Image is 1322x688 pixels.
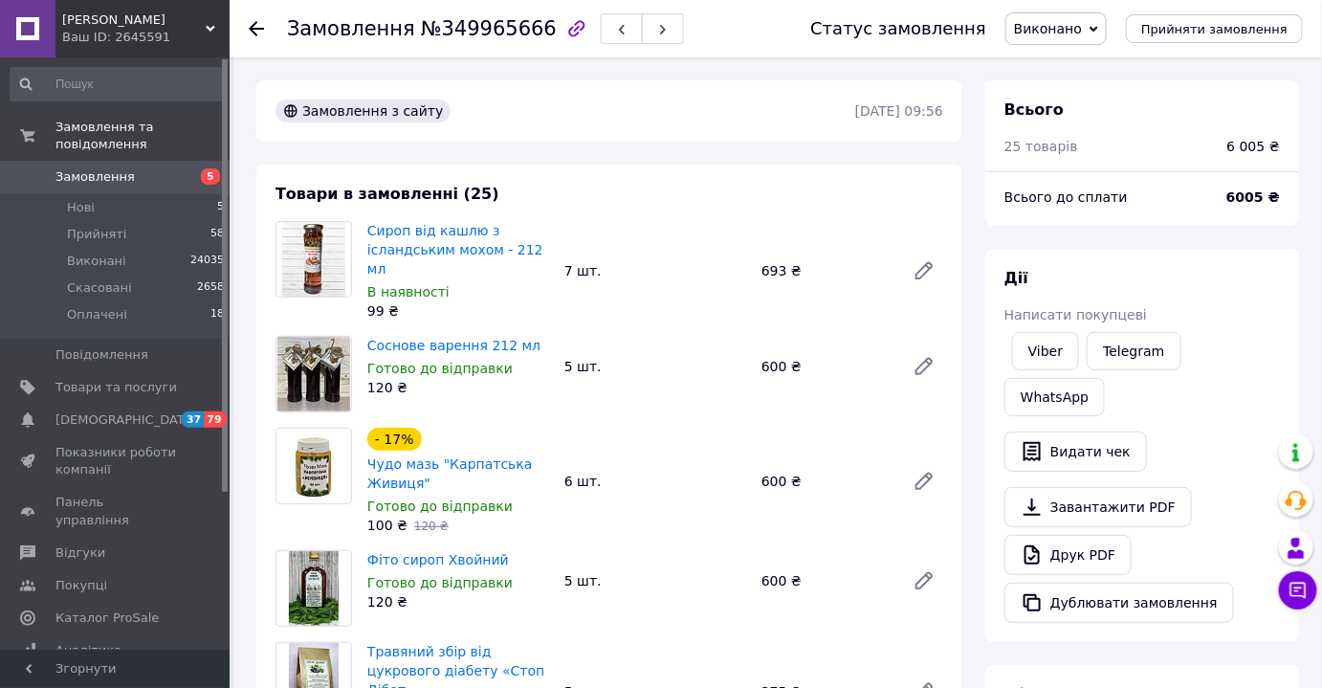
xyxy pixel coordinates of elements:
[1004,189,1128,205] span: Всього до сплати
[197,279,224,297] span: 2658
[754,257,897,284] div: 693 ₴
[67,199,95,216] span: Нові
[210,226,224,243] span: 58
[287,17,415,40] span: Замовлення
[754,353,897,380] div: 600 ₴
[367,518,408,533] span: 100 ₴
[1004,432,1147,472] button: Видати чек
[67,253,126,270] span: Виконані
[557,353,754,380] div: 5 шт.
[62,11,206,29] span: Хатина Травника
[557,567,754,594] div: 5 шт.
[275,185,499,203] span: Товари в замовленні (25)
[1004,269,1028,287] span: Дії
[67,226,126,243] span: Прийняті
[201,168,220,185] span: 5
[55,642,121,659] span: Аналітика
[855,103,943,119] time: [DATE] 09:56
[905,562,943,600] a: Редагувати
[1141,22,1288,36] span: Прийняти замовлення
[55,577,107,594] span: Покупці
[1004,487,1192,527] a: Завантажити PDF
[67,279,132,297] span: Скасовані
[367,361,513,376] span: Готово до відправки
[204,411,226,428] span: 79
[55,444,177,478] span: Показники роботи компанії
[10,67,226,101] input: Пошук
[289,551,339,626] img: Фіто сироп Хвойний
[367,592,549,611] div: 120 ₴
[905,347,943,386] a: Редагувати
[557,257,754,284] div: 7 шт.
[1004,583,1234,623] button: Дублювати замовлення
[55,119,230,153] span: Замовлення та повідомлення
[367,301,549,321] div: 99 ₴
[367,284,450,300] span: В наявності
[754,567,897,594] div: 600 ₴
[182,411,204,428] span: 37
[55,494,177,528] span: Панель управління
[1126,14,1303,43] button: Прийняти замовлення
[421,17,557,40] span: №349965666
[1226,189,1280,205] b: 6005 ₴
[55,544,105,562] span: Відгуки
[249,19,264,38] div: Повернутися назад
[282,222,346,297] img: Сироп від кашлю з ісландським мохом - 212 мл
[1004,535,1132,575] a: Друк PDF
[1004,378,1105,416] a: WhatsApp
[1004,100,1064,119] span: Всього
[55,379,177,396] span: Товари та послуги
[1004,139,1078,154] span: 25 товарів
[1004,307,1147,322] span: Написати покупцеві
[190,253,224,270] span: 24035
[1227,137,1280,156] div: 6 005 ₴
[367,428,422,451] div: - 17%
[217,199,224,216] span: 5
[55,610,159,627] span: Каталог ProSale
[55,346,148,364] span: Повідомлення
[55,168,135,186] span: Замовлення
[557,468,754,495] div: 6 шт.
[367,378,549,397] div: 120 ₴
[1014,21,1082,36] span: Виконано
[810,19,986,38] div: Статус замовлення
[67,306,127,323] span: Оплачені
[367,499,513,514] span: Готово до відправки
[367,223,543,277] a: Сироп від кашлю з ісландським мохом - 212 мл
[1279,571,1317,610] button: Чат з покупцем
[367,338,540,353] a: Соснове варення 212 мл
[1087,332,1180,370] a: Telegram
[754,468,897,495] div: 600 ₴
[905,462,943,500] a: Редагувати
[55,411,197,429] span: [DEMOGRAPHIC_DATA]
[414,520,449,533] span: 120 ₴
[905,252,943,290] a: Редагувати
[277,337,350,411] img: Соснове варення 212 мл
[1012,332,1079,370] a: Viber
[367,575,513,590] span: Готово до відправки
[367,552,509,567] a: Фіто сироп Хвойний
[62,29,230,46] div: Ваш ID: 2645591
[210,306,224,323] span: 18
[275,100,451,122] div: Замовлення з сайту
[286,429,342,503] img: Чудо мазь "Карпатська Живиця"
[367,456,533,491] a: Чудо мазь "Карпатська Живиця"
